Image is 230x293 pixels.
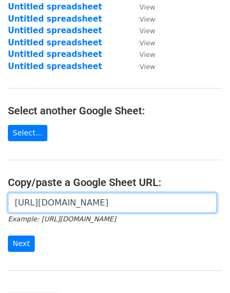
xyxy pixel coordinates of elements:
small: View [139,27,155,35]
a: Untitled spreadsheet [8,38,102,47]
a: View [129,2,155,12]
small: View [139,3,155,11]
a: View [129,62,155,71]
a: Untitled spreadsheet [8,50,102,59]
small: View [139,39,155,47]
a: View [129,14,155,24]
small: View [139,15,155,23]
a: View [129,26,155,35]
iframe: Chat Widget [177,242,230,293]
a: Untitled spreadsheet [8,14,102,24]
a: View [129,38,155,47]
a: Select... [8,125,47,141]
small: Example: [URL][DOMAIN_NAME] [8,215,116,223]
input: Paste your Google Sheet URL here [8,193,217,213]
a: View [129,50,155,59]
small: View [139,51,155,58]
input: Next [8,236,35,252]
a: Untitled spreadsheet [8,26,102,35]
h4: Select another Google Sheet: [8,104,222,117]
a: Untitled spreadsheet [8,62,102,71]
a: Untitled spreadsheet [8,2,102,12]
h4: Copy/paste a Google Sheet URL: [8,176,222,189]
small: View [139,63,155,71]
